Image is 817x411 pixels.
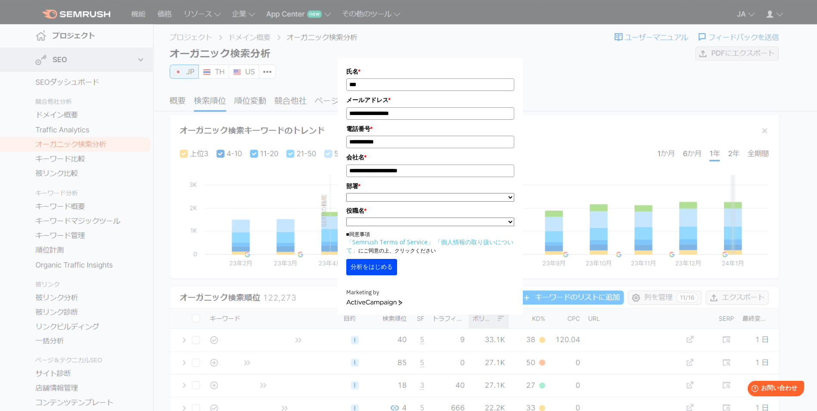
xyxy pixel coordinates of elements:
[346,206,514,215] label: 役職名
[346,238,434,246] a: 「Semrush Terms of Service」
[346,153,514,162] label: 会社名
[346,67,514,76] label: 氏名
[346,238,513,254] a: 「個人情報の取り扱いについて」
[346,95,514,105] label: メールアドレス
[346,124,514,134] label: 電話番号
[346,259,397,275] button: 分析をはじめる
[346,181,514,191] label: 部署
[346,230,514,255] p: ■同意事項 にご同意の上、クリックください
[346,288,514,297] div: Marketing by
[740,377,808,402] iframe: Help widget launcher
